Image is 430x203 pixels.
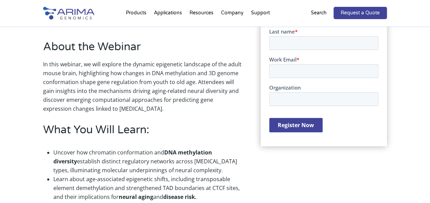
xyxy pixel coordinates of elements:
[53,175,242,201] li: Learn about age-associated epigenetic shifts, including transposable element demethylation and st...
[334,7,387,19] a: Request a Quote
[43,7,94,19] img: Arima-Genomics-logo
[119,193,153,201] strong: neural aging
[53,148,242,175] li: Uncover how chromatin conformation and establish distinct regulatory networks across [MEDICAL_DAT...
[43,39,242,60] h2: About the Webinar
[311,9,327,17] p: Search
[163,193,197,201] strong: disease risk.
[43,60,242,113] p: In this webinar, we will explore the dynamic epigenetic landscape of the adult mouse brain, highl...
[43,122,242,143] h2: What You Will Learn:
